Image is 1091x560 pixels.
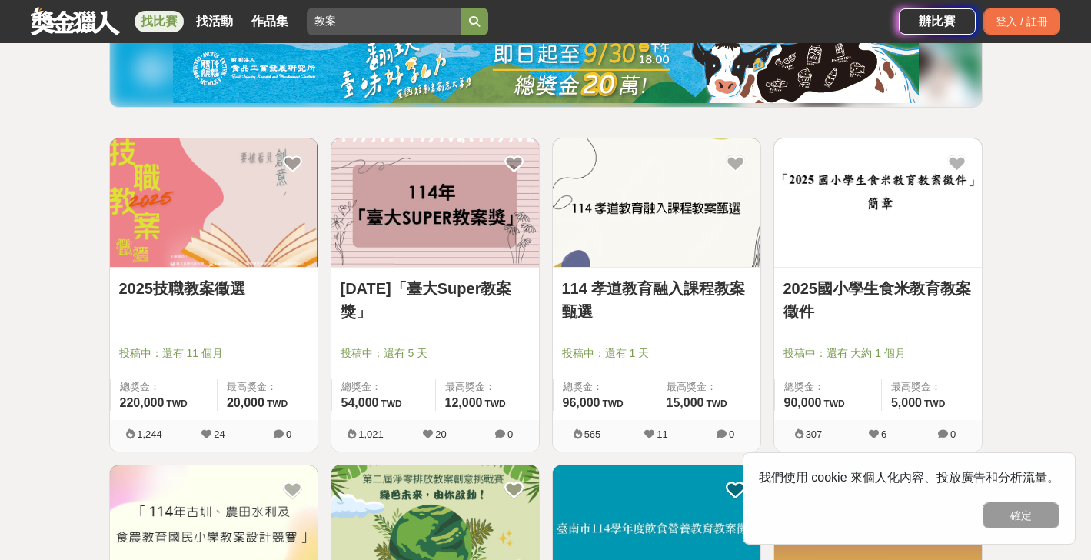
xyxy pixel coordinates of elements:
[759,471,1059,484] span: 我們使用 cookie 來個人化內容、投放廣告和分析流量。
[553,138,760,267] img: Cover Image
[667,379,751,395] span: 最高獎金：
[214,428,225,440] span: 24
[341,379,426,395] span: 總獎金：
[286,428,291,440] span: 0
[341,277,530,323] a: [DATE]「臺大Super教案獎」
[891,379,973,395] span: 最高獎金：
[983,8,1060,35] div: 登入 / 註冊
[881,428,886,440] span: 6
[983,502,1059,528] button: 確定
[784,396,822,409] span: 90,000
[484,398,505,409] span: TWD
[774,138,982,268] a: Cover Image
[137,428,162,440] span: 1,244
[445,396,483,409] span: 12,000
[166,398,187,409] span: TWD
[227,396,264,409] span: 20,000
[602,398,623,409] span: TWD
[341,345,530,362] span: 投稿中：還有 5 天
[667,396,704,409] span: 15,000
[563,379,647,395] span: 總獎金：
[173,34,919,103] img: ea6d37ea-8c75-4c97-b408-685919e50f13.jpg
[584,428,601,440] span: 565
[227,379,308,395] span: 最高獎金：
[110,138,318,268] a: Cover Image
[135,11,184,32] a: 找比賽
[110,138,318,267] img: Cover Image
[899,8,976,35] a: 辦比賽
[784,379,872,395] span: 總獎金：
[891,396,922,409] span: 5,000
[445,379,530,395] span: 最高獎金：
[563,396,600,409] span: 96,000
[120,396,165,409] span: 220,000
[381,398,401,409] span: TWD
[783,277,973,323] a: 2025國小學生食米教育教案徵件
[190,11,239,32] a: 找活動
[307,8,461,35] input: 總獎金40萬元—全球自行車設計比賽
[924,398,945,409] span: TWD
[341,396,379,409] span: 54,000
[331,138,539,268] a: Cover Image
[657,428,667,440] span: 11
[120,379,208,395] span: 總獎金：
[119,277,308,300] a: 2025技職教案徵選
[783,345,973,362] span: 投稿中：還有 大約 1 個月
[950,428,956,440] span: 0
[806,428,823,440] span: 307
[562,345,751,362] span: 投稿中：還有 1 天
[119,345,308,362] span: 投稿中：還有 11 個月
[435,428,446,440] span: 20
[562,277,751,323] a: 114 孝道教育融入課程教案甄選
[774,138,982,267] img: Cover Image
[358,428,384,440] span: 1,021
[267,398,288,409] span: TWD
[823,398,844,409] span: TWD
[706,398,727,409] span: TWD
[331,138,539,267] img: Cover Image
[553,138,760,268] a: Cover Image
[729,428,734,440] span: 0
[507,428,513,440] span: 0
[245,11,294,32] a: 作品集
